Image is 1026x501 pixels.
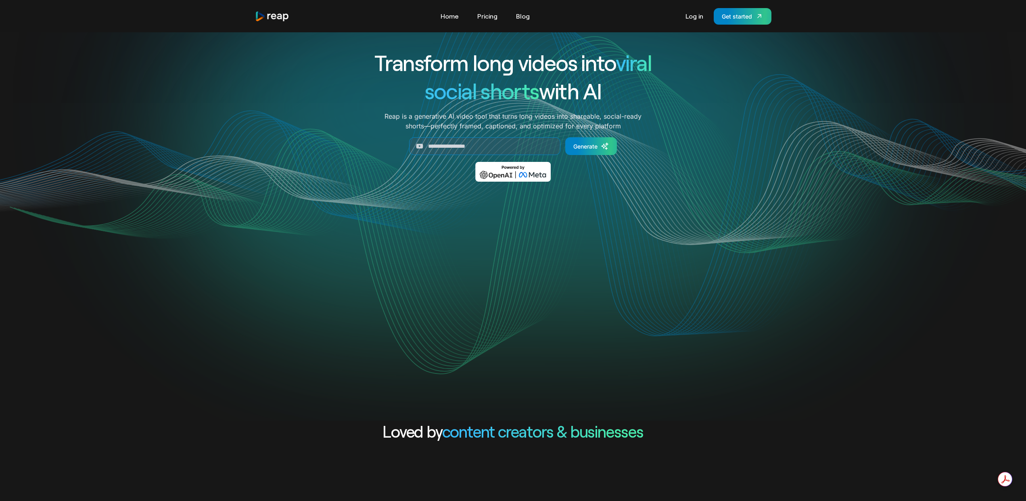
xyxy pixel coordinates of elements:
[255,11,290,22] img: reap logo
[442,421,644,441] span: content creators & businesses
[437,10,463,23] a: Home
[681,10,707,23] a: Log in
[573,142,598,151] div: Generate
[616,49,652,75] span: viral
[512,10,534,23] a: Blog
[714,8,771,25] a: Get started
[565,137,617,155] a: Generate
[425,78,539,104] span: social shorts
[255,11,290,22] a: home
[473,10,502,23] a: Pricing
[345,77,681,105] h1: with AI
[384,111,642,131] p: Reap is a generative AI video tool that turns long videos into shareable, social-ready shorts—per...
[722,12,752,21] div: Get started
[345,137,681,155] form: Generate Form
[351,193,675,356] video: Your browser does not support the video tag.
[345,48,681,77] h1: Transform long videos into
[475,162,551,182] img: Powered by OpenAI & Meta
